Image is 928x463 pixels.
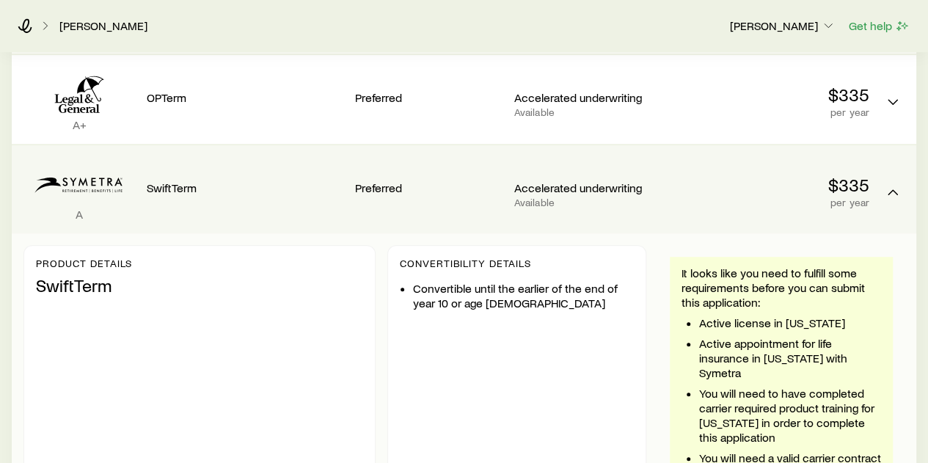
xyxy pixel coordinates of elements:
p: It looks like you need to fulfill some requirements before you can submit this application: [682,266,881,310]
p: Available [514,197,662,208]
a: [PERSON_NAME] [59,19,148,33]
p: Available [514,106,662,118]
li: You will need to have completed carrier required product training for [US_STATE] in order to comp... [699,386,881,445]
li: Active license in [US_STATE] [699,316,881,330]
p: $335 [673,84,869,105]
p: Accelerated underwriting [514,181,662,195]
button: [PERSON_NAME] [729,18,836,35]
p: Preferred [355,90,503,105]
p: A+ [23,117,135,132]
p: A [23,207,135,222]
li: Active appointment for life insurance in [US_STATE] with Symetra [699,336,881,380]
p: Product details [36,258,363,269]
p: Preferred [355,181,503,195]
p: OPTerm [147,90,343,105]
p: SwiftTerm [36,275,363,296]
p: Convertibility Details [400,258,634,269]
p: Accelerated underwriting [514,90,662,105]
p: per year [673,197,869,208]
p: $335 [673,175,869,195]
button: Get help [848,18,910,34]
p: SwiftTerm [147,181,343,195]
p: per year [673,106,869,118]
li: Convertible until the earlier of the end of year 10 or age [DEMOGRAPHIC_DATA] [413,281,634,310]
p: [PERSON_NAME] [730,18,836,33]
